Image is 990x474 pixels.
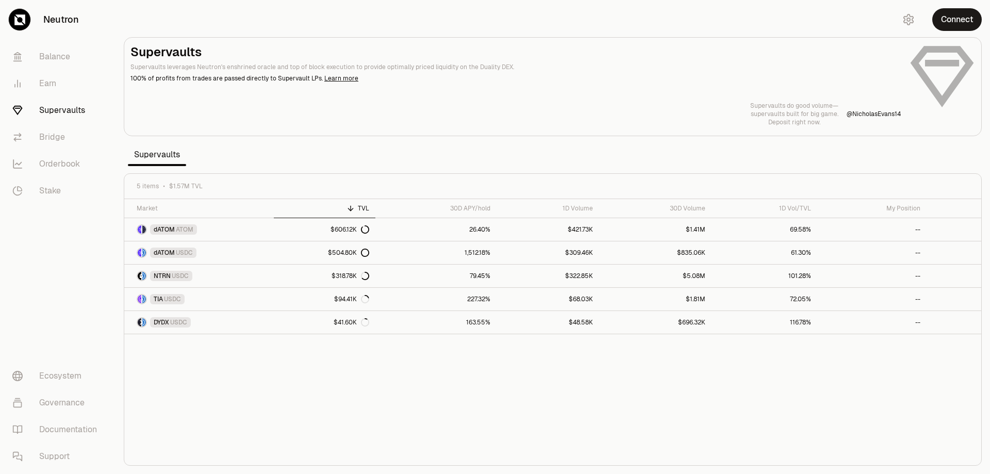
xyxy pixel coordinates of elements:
span: USDC [170,318,187,326]
div: 1D Vol/TVL [718,204,811,213]
p: Supervaults leverages Neutron's enshrined oracle and top of block execution to provide optimally ... [130,62,901,72]
img: dATOM Logo [138,249,141,257]
a: Earn [4,70,111,97]
a: $835.06K [599,241,712,264]
span: USDC [164,295,181,303]
a: 79.45% [375,265,497,287]
p: 100% of profits from trades are passed directly to Supervault LPs. [130,74,901,83]
a: Orderbook [4,151,111,177]
a: Support [4,443,111,470]
span: NTRN [154,272,171,280]
a: $1.81M [599,288,712,310]
a: TIA LogoUSDC LogoTIAUSDC [124,288,274,310]
img: USDC Logo [142,249,146,257]
a: $309.46K [497,241,599,264]
span: TIA [154,295,163,303]
a: $504.80K [274,241,375,264]
img: TIA Logo [138,295,141,303]
img: USDC Logo [142,272,146,280]
img: NTRN Logo [138,272,141,280]
a: Learn more [324,74,358,83]
a: -- [817,218,927,241]
a: dATOM LogoUSDC LogodATOMUSDC [124,241,274,264]
a: $318.78K [274,265,375,287]
a: Supervaults do good volume—supervaults built for big game.Deposit right now. [750,102,838,126]
a: 227.32% [375,288,497,310]
img: USDC Logo [142,295,146,303]
p: Supervaults do good volume— [750,102,838,110]
img: DYDX Logo [138,318,141,326]
img: dATOM Logo [138,225,141,234]
a: 61.30% [712,241,817,264]
span: dATOM [154,225,175,234]
img: USDC Logo [142,318,146,326]
a: 26.40% [375,218,497,241]
img: ATOM Logo [142,225,146,234]
a: $421.73K [497,218,599,241]
a: $41.60K [274,311,375,334]
a: $48.58K [497,311,599,334]
a: Ecosystem [4,363,111,389]
div: 1D Volume [503,204,593,213]
a: -- [817,288,927,310]
a: $322.85K [497,265,599,287]
a: Balance [4,43,111,70]
div: Market [137,204,268,213]
p: Deposit right now. [750,118,838,126]
div: $41.60K [334,318,369,326]
div: TVL [280,204,369,213]
a: 69.58% [712,218,817,241]
button: Connect [932,8,982,31]
a: $1.41M [599,218,712,241]
span: dATOM [154,249,175,257]
p: supervaults built for big game. [750,110,838,118]
a: $94.41K [274,288,375,310]
a: $5.08M [599,265,712,287]
div: $318.78K [332,272,369,280]
a: Governance [4,389,111,416]
div: My Position [823,204,920,213]
span: USDC [176,249,193,257]
h2: Supervaults [130,44,901,60]
a: DYDX LogoUSDC LogoDYDXUSDC [124,311,274,334]
a: -- [817,311,927,334]
a: -- [817,241,927,264]
a: Supervaults [4,97,111,124]
span: DYDX [154,318,169,326]
a: $696.32K [599,311,712,334]
a: Documentation [4,416,111,443]
a: 116.78% [712,311,817,334]
a: Stake [4,177,111,204]
span: $1.57M TVL [169,182,203,190]
div: $94.41K [334,295,369,303]
a: NTRN LogoUSDC LogoNTRNUSDC [124,265,274,287]
div: $606.12K [331,225,369,234]
div: 30D Volume [605,204,705,213]
a: dATOM LogoATOM LogodATOMATOM [124,218,274,241]
a: 163.55% [375,311,497,334]
span: Supervaults [128,144,186,165]
span: 5 items [137,182,159,190]
p: @ NicholasEvans14 [847,110,901,118]
div: 30D APY/hold [382,204,490,213]
a: 1,512.18% [375,241,497,264]
a: $606.12K [274,218,375,241]
span: ATOM [176,225,193,234]
span: USDC [172,272,189,280]
a: -- [817,265,927,287]
div: $504.80K [328,249,369,257]
a: $68.03K [497,288,599,310]
a: 101.28% [712,265,817,287]
a: @NicholasEvans14 [847,110,901,118]
a: Bridge [4,124,111,151]
a: 72.05% [712,288,817,310]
